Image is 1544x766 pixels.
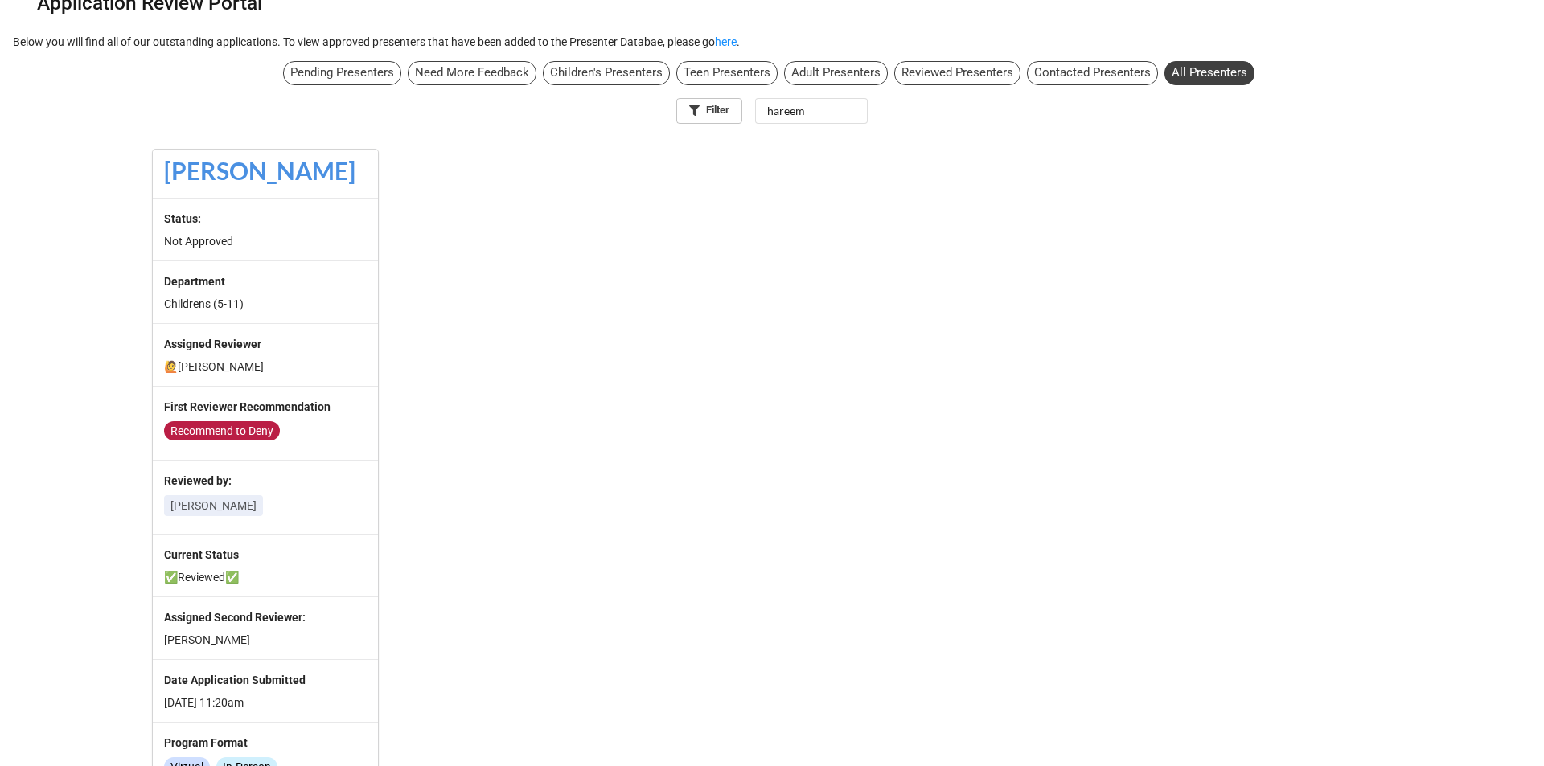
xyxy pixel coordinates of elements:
p: ✅Reviewed✅ [164,569,367,585]
div: Children's Presenters [543,61,670,85]
p: [PERSON_NAME] [164,632,367,648]
p: [DATE] 11:20am [164,694,367,711]
p: Childrens (5-11) [164,296,367,312]
div: Contacted Presenters [1027,61,1158,85]
b: Program Format [164,736,248,749]
div: Recommend to Deny [164,421,280,440]
b: Assigned Second Reviewer: [164,611,306,624]
a: here [715,35,737,48]
b: Current Status [164,548,239,561]
b: Assigned Reviewer [164,338,261,350]
p: Below you will find all of our outstanding applications. To view approved presenters that have be... [13,34,1531,50]
b: Date Application Submitted [164,674,306,686]
p: 🙋[PERSON_NAME] [164,358,367,375]
div: [PERSON_NAME] [164,155,367,186]
input: Search... [755,98,868,124]
b: First Reviewer Recommendation [164,400,331,413]
b: Status: [164,212,201,225]
a: Filter [676,98,742,124]
div: Reviewed Presenters [894,61,1020,85]
div: Need More Feedback [408,61,536,85]
p: [PERSON_NAME] [170,498,257,514]
div: Pending Presenters [283,61,401,85]
div: Teen Presenters [676,61,778,85]
p: Not Approved [164,233,367,249]
div: Adult Presenters [784,61,888,85]
div: All Presenters [1164,61,1254,85]
b: Department [164,275,225,288]
b: Reviewed by: [164,474,232,487]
